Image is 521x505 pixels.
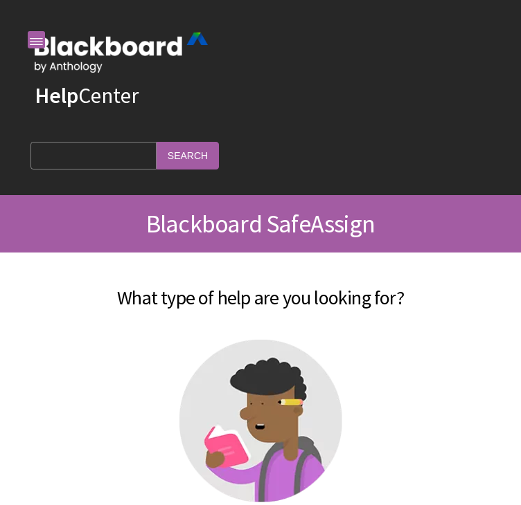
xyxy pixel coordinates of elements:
[157,142,219,169] input: Search
[179,340,342,502] img: Student help
[35,33,208,73] img: Blackboard by Anthology
[35,82,139,109] a: HelpCenter
[146,208,375,239] span: Blackboard SafeAssign
[35,82,78,109] strong: Help
[48,266,473,312] h2: What type of help are you looking for?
